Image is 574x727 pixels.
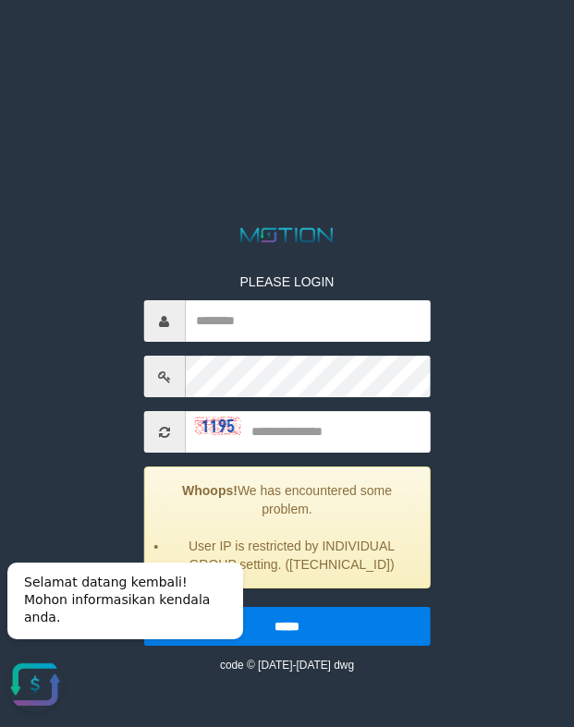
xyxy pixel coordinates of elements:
[237,225,337,245] img: MOTION_logo.png
[220,659,354,672] small: code © [DATE]-[DATE] dwg
[143,273,431,291] p: PLEASE LOGIN
[182,483,238,498] strong: Whoops!
[7,111,63,166] button: Open LiveChat chat widget
[24,29,210,79] span: Selamat datang kembali! Mohon informasikan kendala anda.
[143,466,431,588] div: We has encountered some problem.
[194,417,240,435] img: captcha
[167,537,416,574] li: User IP is restricted by INDIVIDUAL GROUP setting. ([TECHNICAL_ID])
